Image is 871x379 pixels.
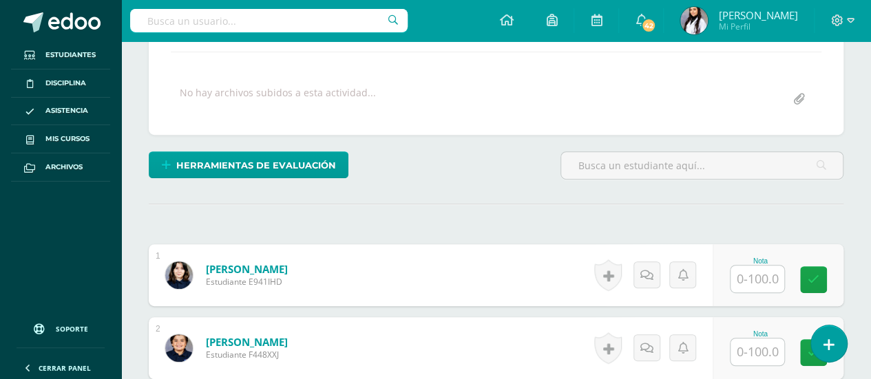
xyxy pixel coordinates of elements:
a: Herramientas de evaluación [149,151,348,178]
span: 42 [641,18,656,33]
span: Disciplina [45,78,86,89]
a: [PERSON_NAME] [206,262,288,276]
input: Busca un estudiante aquí... [561,152,843,179]
div: Nota [730,257,790,265]
img: 297533f5002395b03cb64375f2d1f89d.png [165,261,193,289]
span: Asistencia [45,105,88,116]
span: Mi Perfil [718,21,797,32]
span: Herramientas de evaluación [176,153,336,178]
a: Soporte [17,310,105,344]
input: Busca un usuario... [130,9,408,32]
span: Archivos [45,162,83,173]
span: Soporte [56,324,88,334]
a: Disciplina [11,69,110,98]
img: d1b445c9f752e5c8ed6b3d51a8383448.png [165,334,193,362]
div: Nota [730,330,790,338]
input: 0-100.0 [731,338,784,365]
img: fc0dec26079b5c69f9e7313e8305d2d9.png [680,7,708,34]
a: Estudiantes [11,41,110,69]
span: Estudiantes [45,50,96,61]
div: No hay archivos subidos a esta actividad... [180,86,376,113]
a: Archivos [11,153,110,182]
span: Mis cursos [45,133,90,144]
a: Asistencia [11,98,110,126]
span: Estudiante F448XXJ [206,349,288,360]
span: Estudiante E941IHD [206,276,288,288]
span: Cerrar panel [39,363,91,373]
span: [PERSON_NAME] [718,8,797,22]
a: [PERSON_NAME] [206,335,288,349]
a: Mis cursos [11,125,110,153]
input: 0-100.0 [731,266,784,292]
